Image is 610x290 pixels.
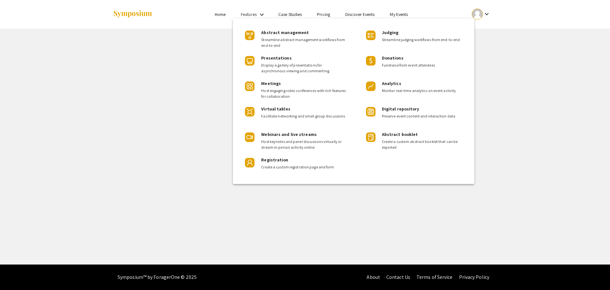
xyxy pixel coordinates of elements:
[245,56,254,66] img: Product Icon
[245,132,254,142] img: Product Icon
[382,55,403,61] span: Donations
[245,81,254,91] img: Product Icon
[261,55,291,61] span: Presentations
[261,88,347,99] span: Host engaging video conferences with rich features for collaboration
[261,113,347,119] span: Facilitate networking and small group discussions
[261,30,309,35] span: Abstract management
[382,139,465,150] span: Create a custom abstract booklet that can be exported
[261,81,281,86] span: Meetings
[382,106,419,112] span: Digital repository
[245,107,254,117] img: Product Icon
[382,37,465,43] span: Streamline judging workflows from end-to-end
[261,131,317,137] span: Webinars and live streams
[245,31,254,40] img: Product Icon
[245,158,254,167] img: Product Icon
[366,132,376,142] img: Product Icon
[366,31,376,40] img: Product Icon
[261,37,347,48] span: Streamline abstract management workflows from end-to-end
[382,62,465,68] span: Fundraise from event attendees
[382,131,418,137] span: Abstract booklet
[261,139,347,150] span: Host keynotes and panel discussions virtually or stream in-person activity online
[382,30,399,35] span: Judging
[261,164,347,170] span: Create a custom registration page and form
[261,62,347,74] span: Display a gallery of presentations for asynchronous viewing and commenting
[382,113,465,119] span: Preserve event content and interaction data
[261,157,288,163] span: Registration
[382,88,465,94] span: Monitor real-time analytics on event activity
[366,81,376,91] img: Product Icon
[366,107,376,117] img: Product Icon
[366,56,376,66] img: Product Icon
[261,106,290,112] span: Virtual tables
[382,81,401,86] span: Analytics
